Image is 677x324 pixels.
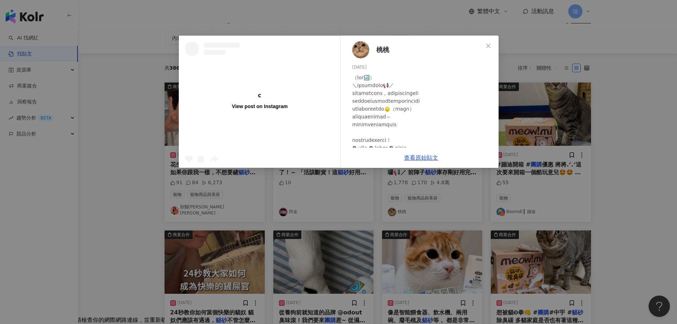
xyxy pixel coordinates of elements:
span: close [485,43,491,49]
span: 桃桃 [376,45,389,55]
a: KOL Avatar桃桃 [352,41,483,58]
img: KOL Avatar [352,41,369,58]
button: Close [481,39,495,53]
div: View post on Instagram [232,103,288,110]
div: [DATE] [352,64,493,71]
a: 查看原始貼文 [404,154,438,161]
div: （lor🔚） ＼ipsumdolo📢／ sitametcons，adipiscingeli seddoeiusmodtemporincidi utlaboreetdo🙂‍↕️（magn） ali... [352,74,493,254]
a: View post on Instagram [179,36,340,168]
